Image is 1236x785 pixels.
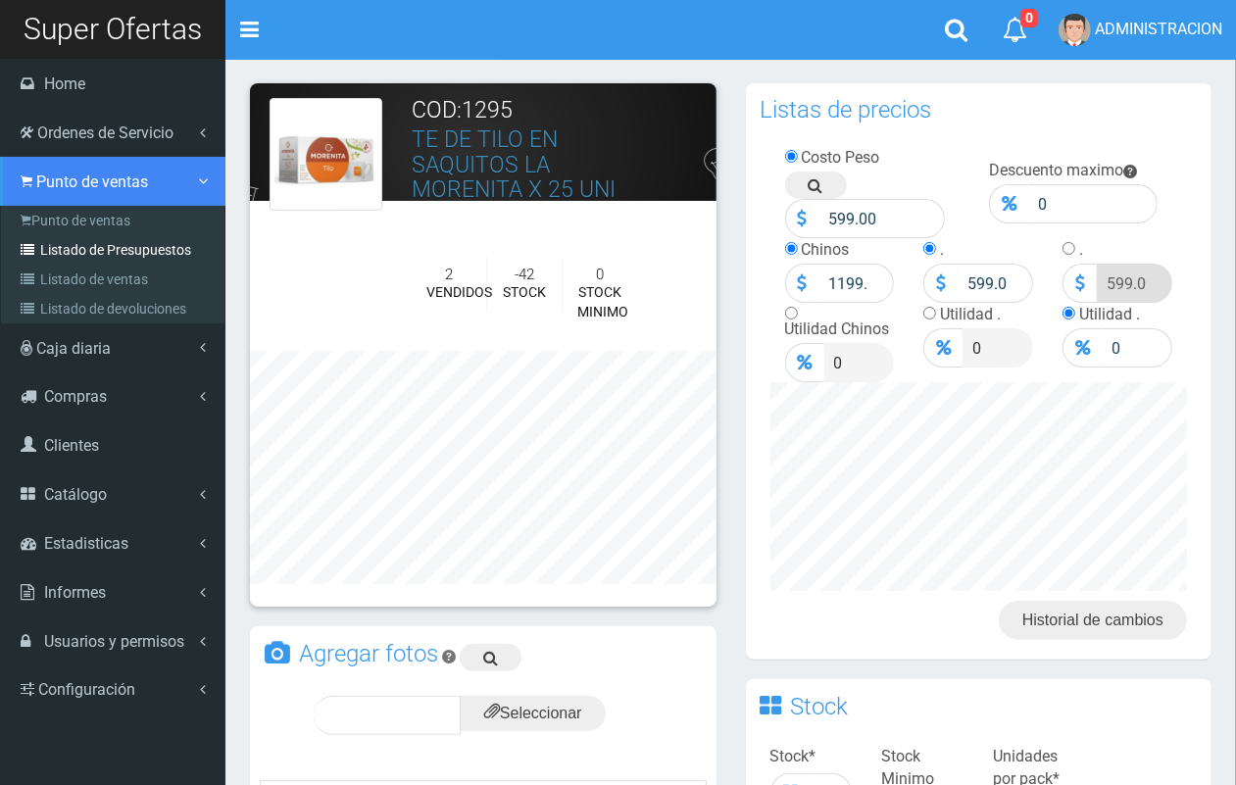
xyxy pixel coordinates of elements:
[44,387,107,406] span: Compras
[802,240,850,259] label: Chinos
[770,746,816,768] label: Stock
[819,199,946,238] input: Precio Costo...
[412,126,616,203] a: TE DE TILO EN SAQUITOS LA MORENITA X 25 UNI
[596,266,604,283] font: 0
[484,705,582,721] span: Seleccionar
[785,319,890,338] label: Utilidad Chinos
[1079,240,1083,259] label: .
[44,534,128,553] span: Estadisticas
[44,583,106,602] span: Informes
[819,264,895,303] input: Precio Venta...
[36,339,111,358] span: Caja diaria
[44,632,184,651] span: Usuarios y permisos
[44,436,99,455] span: Clientes
[503,284,546,300] font: STOCK
[37,123,173,142] span: Ordenes de Servicio
[6,294,224,323] a: Listado de devoluciones
[24,12,202,46] span: Super Ofertas
[1102,328,1172,368] input: Precio .
[989,161,1123,179] label: Descuento maximo
[6,206,224,235] a: Punto de ventas
[299,642,438,665] h3: Agregar fotos
[38,680,135,699] span: Configuración
[426,267,471,283] h5: 2
[1020,9,1038,27] span: 0
[940,305,1001,323] label: Utilidad .
[940,240,944,259] label: .
[1059,14,1091,46] img: User Image
[958,264,1033,303] input: Precio .
[36,172,148,191] span: Punto de ventas
[963,328,1033,368] input: Precio .
[412,206,522,221] font: CAJA - MORENITA
[426,284,492,300] font: VENDIDOS
[824,343,895,382] input: Precio Venta...
[1028,184,1158,223] input: Descuento Maximo
[802,148,880,167] label: Costo Peso
[460,644,521,671] a: Buscar imagen en google
[999,601,1187,640] a: Historial de cambios
[6,265,224,294] a: Listado de ventas
[412,231,474,247] font: ALMACEN
[515,266,534,283] font: -42
[270,98,382,211] img: TE_DE_TILO_EN_SAQUITOS_LA_MORENITA_X_25_UNI.jpg
[44,485,107,504] span: Catálogo
[412,97,513,123] font: COD:1295
[44,74,85,93] span: Home
[1095,20,1222,38] span: ADMINISTRACION
[791,695,849,718] h3: Stock
[577,284,628,319] font: STOCK MINIMO
[1097,264,1172,303] input: Precio .
[1079,305,1140,323] label: Utilidad .
[785,172,847,199] a: Buscar precio en google
[6,235,224,265] a: Listado de Presupuestos
[761,98,932,122] h3: Listas de precios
